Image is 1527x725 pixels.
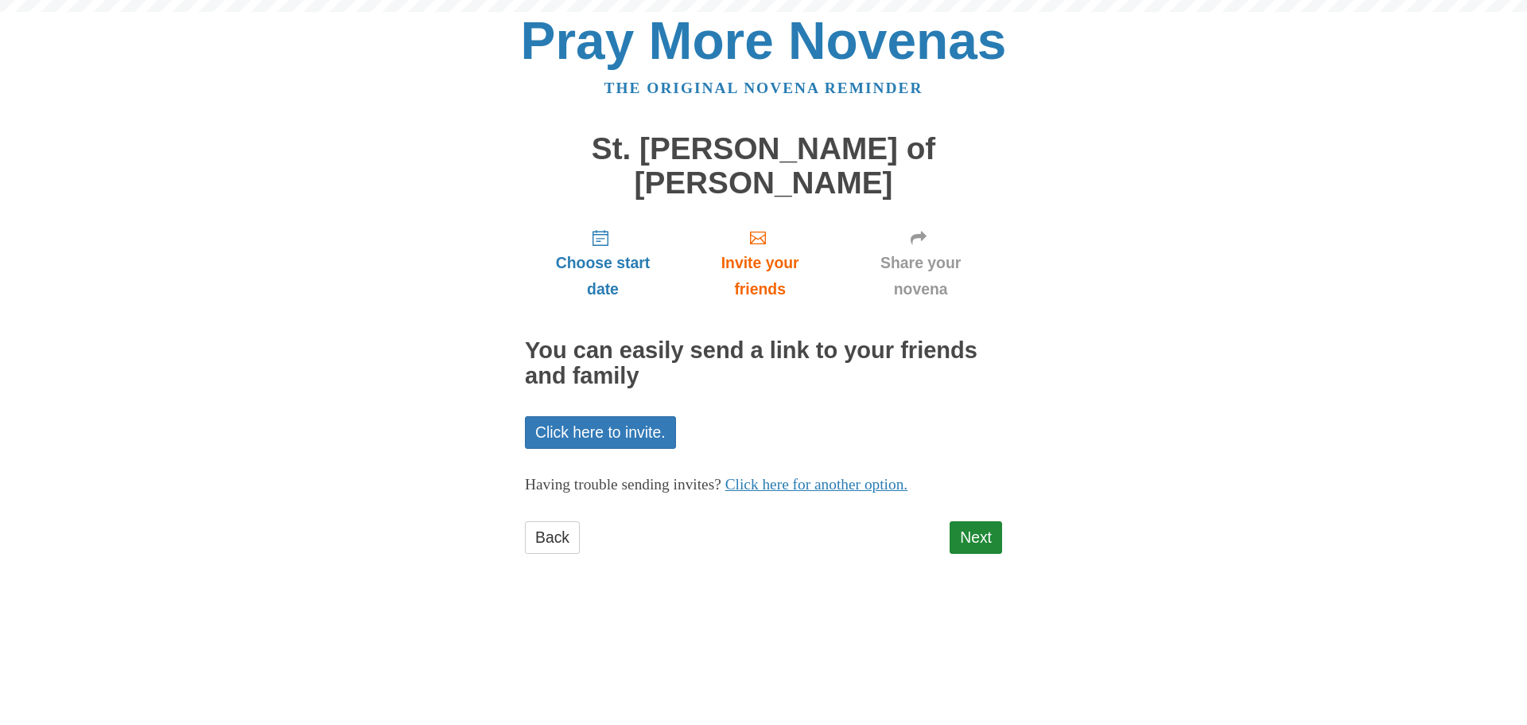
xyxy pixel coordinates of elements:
h2: You can easily send a link to your friends and family [525,338,1002,389]
span: Share your novena [855,250,986,302]
a: Back [525,521,580,554]
a: The original novena reminder [604,80,923,96]
a: Share your novena [839,216,1002,310]
a: Click here for another option. [725,476,908,493]
span: Having trouble sending invites? [525,476,721,493]
a: Invite your friends [681,216,839,310]
a: Pray More Novenas [521,11,1007,70]
a: Next [950,521,1002,554]
a: Click here to invite. [525,416,676,449]
span: Choose start date [541,250,665,302]
h1: St. [PERSON_NAME] of [PERSON_NAME] [525,132,1002,200]
span: Invite your friends [697,250,823,302]
a: Choose start date [525,216,681,310]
